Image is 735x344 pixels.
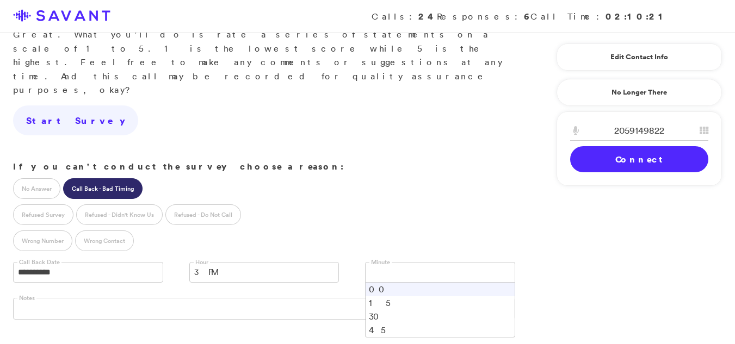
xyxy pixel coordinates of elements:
label: Refused Survey [13,204,73,225]
p: Great. What you'll do is rate a series of statements on a scale of 1 to 5. 1 is the lowest score ... [13,14,515,97]
a: Connect [570,146,708,172]
li: 30 [366,310,515,323]
strong: If you can't conduct the survey choose a reason: [13,160,344,172]
span: 3 PM [194,262,320,282]
label: Wrong Contact [75,230,134,251]
li: 00 [366,283,515,296]
a: Start Survey [13,105,138,136]
label: Minute [369,258,392,266]
label: Hour [194,258,210,266]
label: Call Back - Bad Timing [63,178,143,199]
label: Call Back Date [17,258,61,266]
strong: 02:10:21 [606,10,668,22]
li: 15 [366,296,515,310]
strong: 24 [418,10,437,22]
label: Notes [17,294,36,302]
strong: 6 [524,10,530,22]
a: No Longer There [557,79,722,106]
label: Wrong Number [13,230,72,251]
label: Refused - Do Not Call [165,204,241,225]
label: Refused - Didn't Know Us [76,204,163,225]
a: Edit Contact Info [570,48,708,66]
li: 45 [366,323,515,337]
label: No Answer [13,178,60,199]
